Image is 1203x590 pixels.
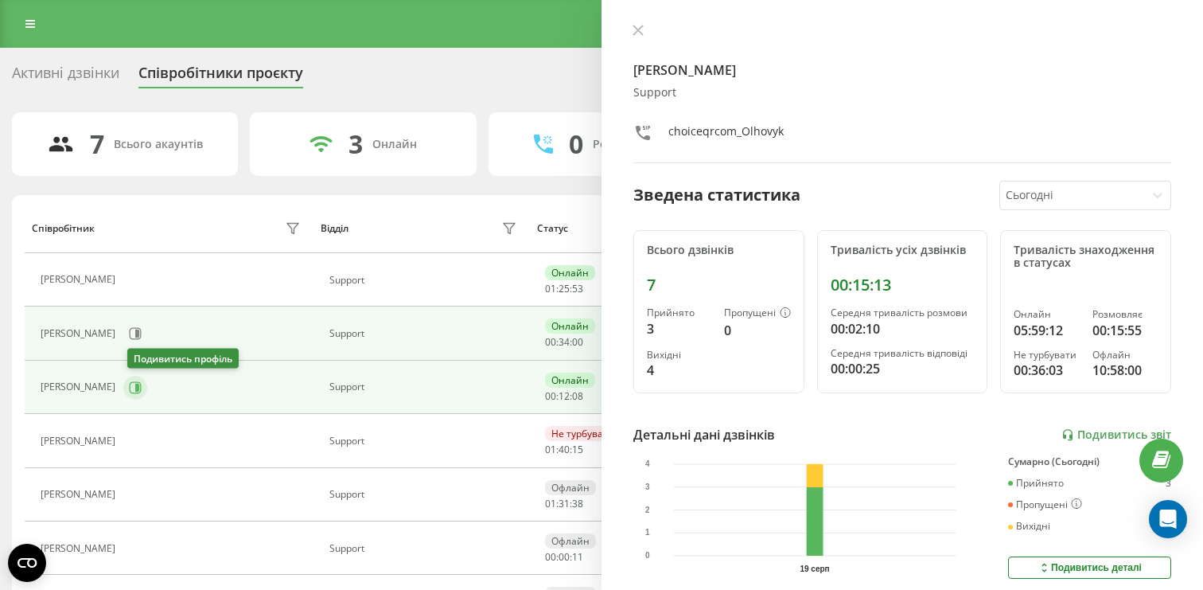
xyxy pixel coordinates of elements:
div: 00:36:03 [1014,361,1079,380]
div: Детальні дані дзвінків [633,425,775,444]
div: Зведена статистика [633,183,800,207]
div: : : [545,498,583,510]
div: 00:15:55 [1092,321,1158,340]
span: 00 [572,335,583,349]
div: [PERSON_NAME] [41,328,119,339]
button: Подивитись деталі [1008,557,1171,579]
div: Support [329,489,521,500]
div: Всього акаунтів [114,138,203,151]
h4: [PERSON_NAME] [633,61,1171,80]
div: : : [545,552,583,563]
div: Онлайн [372,138,417,151]
div: Співробітники проєкту [138,64,303,89]
div: Онлайн [545,265,595,280]
span: 38 [572,497,583,510]
div: choiceqrcom_Olhovyk [668,123,784,147]
div: Вихідні [647,350,711,361]
div: Статус [537,223,568,234]
div: Офлайн [1092,350,1158,361]
div: Відділ [321,223,348,234]
span: 01 [545,282,556,295]
span: 00 [545,550,556,564]
div: Онлайн [545,373,595,388]
div: Не турбувати [545,426,621,441]
div: Сумарно (Сьогодні) [1008,456,1171,467]
a: Подивитись звіт [1061,428,1171,442]
button: Open CMP widget [8,544,46,582]
div: 05:59:12 [1014,321,1079,340]
span: 53 [572,282,583,295]
span: 01 [545,443,556,456]
div: Пропущені [724,307,791,320]
span: 40 [559,443,570,456]
div: : : [545,391,583,402]
div: Всього дзвінків [647,244,791,257]
div: [PERSON_NAME] [41,381,119,393]
div: Support [329,381,521,393]
div: [PERSON_NAME] [41,274,119,285]
div: Support [329,328,521,339]
span: 34 [559,335,570,349]
div: [PERSON_NAME] [41,543,119,554]
div: Прийнято [1008,478,1064,489]
div: : : [545,337,583,348]
div: 4 [647,361,711,380]
div: 3 [647,319,711,338]
div: Пропущені [1008,498,1082,511]
div: Середня тривалість розмови [831,307,975,318]
div: [PERSON_NAME] [41,489,119,500]
div: Офлайн [545,480,596,495]
div: Support [329,436,521,447]
div: Вихідні [1008,521,1050,532]
text: 2 [645,506,650,514]
span: 12 [559,389,570,403]
div: Онлайн [545,318,595,334]
div: Онлайн [1014,309,1079,320]
span: 00 [545,335,556,349]
div: Прийнято [647,307,711,318]
div: Support [329,543,521,554]
div: 00:15:13 [831,275,975,295]
div: 3 [1166,478,1171,489]
div: 3 [348,129,363,159]
div: 7 [90,129,104,159]
span: 00 [545,389,556,403]
div: Тривалість усіх дзвінків [831,244,975,257]
div: Support [329,275,521,286]
div: 0 [724,321,791,340]
div: 00:02:10 [831,319,975,338]
div: 00:00:25 [831,359,975,378]
text: 0 [645,551,650,560]
text: 3 [645,483,650,491]
div: : : [545,444,583,455]
div: Не турбувати [1014,350,1079,361]
div: 10:58:00 [1092,361,1158,380]
div: Співробітник [32,223,95,234]
span: 15 [572,443,583,456]
div: Подивитись профіль [127,349,239,369]
div: [PERSON_NAME] [41,436,119,447]
span: 01 [545,497,556,510]
div: 0 [1166,498,1171,511]
div: Середня тривалість відповіді [831,348,975,359]
text: 1 [645,529,650,537]
div: Розмовляє [1092,309,1158,320]
text: 19 серп [800,565,829,573]
text: 4 [645,459,650,468]
div: Support [633,86,1171,100]
div: Активні дзвінки [12,64,119,89]
div: Розмовляють [593,138,670,151]
span: 11 [572,550,583,564]
span: 25 [559,282,570,295]
div: 0 [569,129,583,159]
div: Тривалість знаходження в статусах [1014,244,1158,271]
span: 08 [572,389,583,403]
div: Подивитись деталі [1038,561,1142,574]
div: Офлайн [545,533,596,549]
span: 31 [559,497,570,510]
span: 00 [559,550,570,564]
div: 7 [647,275,791,295]
div: : : [545,283,583,295]
div: Open Intercom Messenger [1149,500,1187,538]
